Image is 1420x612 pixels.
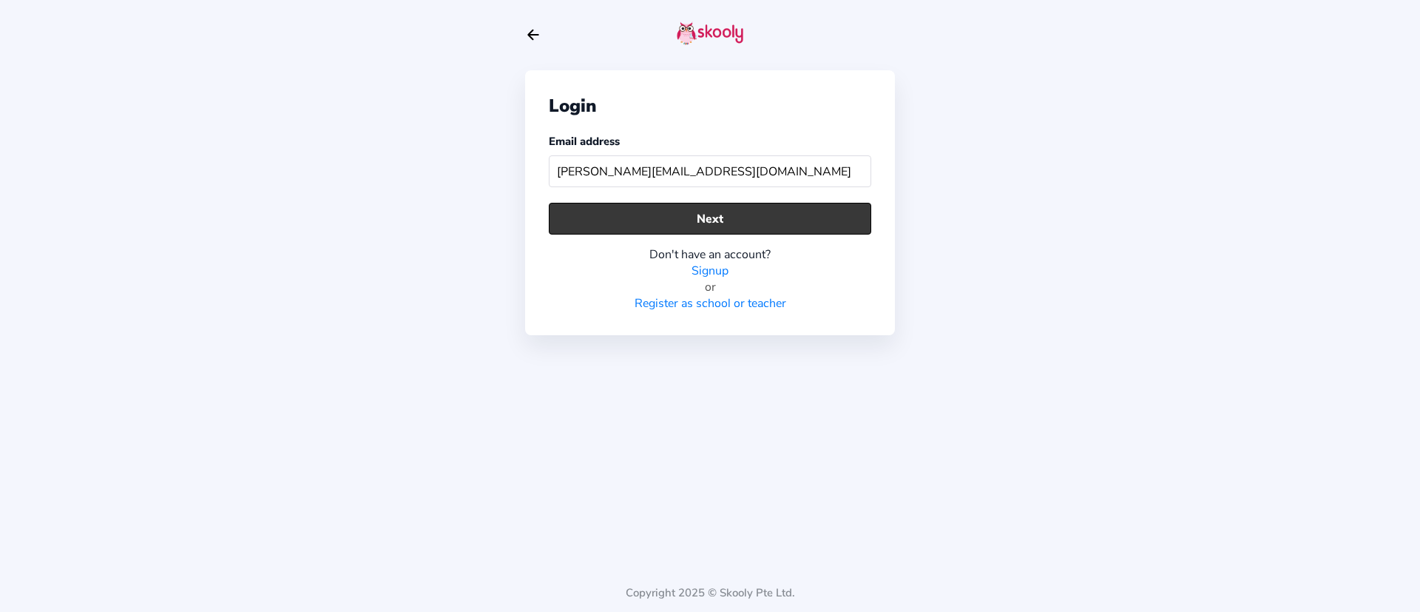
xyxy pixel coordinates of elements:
[549,155,871,187] input: Your email address
[677,21,743,45] img: skooly-logo.png
[549,203,871,235] button: Next
[549,134,620,149] label: Email address
[635,295,786,312] a: Register as school or teacher
[525,27,541,43] button: arrow back outline
[692,263,728,279] a: Signup
[549,246,871,263] div: Don't have an account?
[549,94,871,118] div: Login
[549,279,871,295] div: or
